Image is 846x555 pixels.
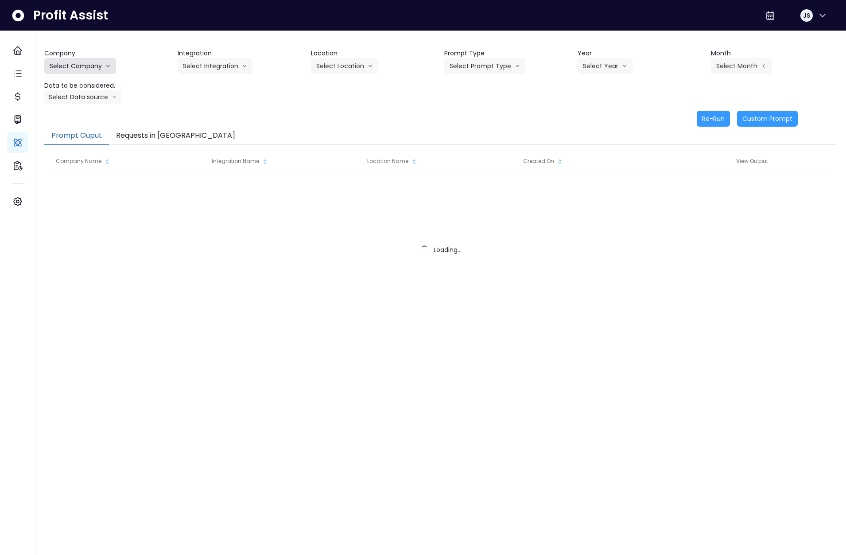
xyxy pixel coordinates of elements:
[711,49,837,58] header: Month
[113,93,117,101] svg: arrow down line
[51,152,207,170] div: Company Name
[311,49,437,58] header: Location
[434,245,462,254] span: Loading...
[368,62,373,70] svg: arrow down line
[519,152,674,170] div: Created On
[104,158,111,165] svg: sort
[697,111,730,127] button: Re-Run
[737,111,798,127] button: Custom Prompt
[311,58,378,74] button: Select Locationarrow down line
[44,81,171,90] header: Data to be considered.
[109,127,242,145] button: Requests in [GEOGRAPHIC_DATA]
[578,58,633,74] button: Select Yeararrow down line
[44,58,116,74] button: Select Companyarrow down line
[556,158,563,165] svg: sort
[261,158,268,165] svg: sort
[178,58,252,74] button: Select Integrationarrow down line
[411,158,418,165] svg: sort
[44,49,171,58] header: Company
[444,58,525,74] button: Select Prompt Typearrow down line
[44,127,109,145] button: Prompt Ouput
[761,62,766,70] svg: arrow left line
[803,11,810,20] span: JS
[178,49,304,58] header: Integration
[622,62,627,70] svg: arrow down line
[711,58,772,74] button: Select Montharrow left line
[44,90,121,104] button: Select Data sourcearrow down line
[105,62,111,70] svg: arrow down line
[33,8,108,23] span: Profit Assist
[242,62,247,70] svg: arrow down line
[363,152,518,170] div: Location Name
[207,152,363,170] div: Integration Name
[515,62,520,70] svg: arrow down line
[674,152,830,170] div: View Output
[578,49,704,58] header: Year
[444,49,570,58] header: Prompt Type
